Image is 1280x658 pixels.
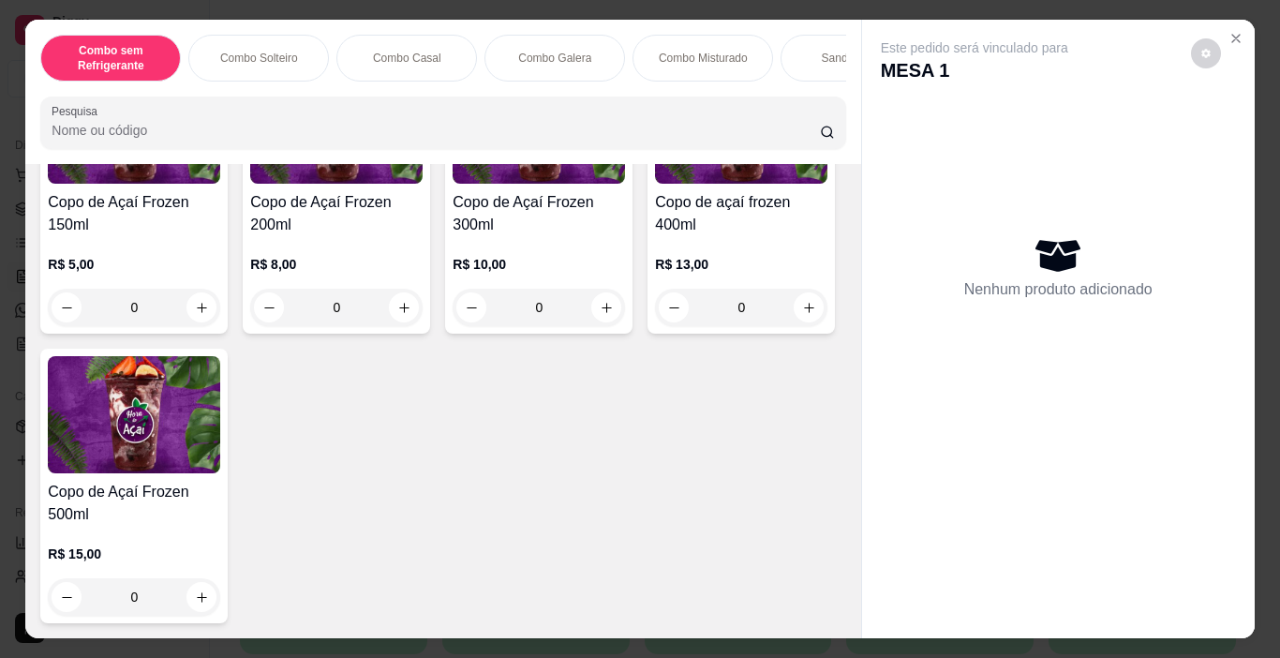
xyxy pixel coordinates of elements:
input: Pesquisa [52,121,820,140]
h4: Copo de Açaí Frozen 150ml [48,191,220,236]
p: Combo sem Refrigerante [56,43,165,73]
button: decrease-product-quantity [52,292,82,322]
h4: Copo de Açaí Frozen 300ml [453,191,625,236]
p: R$ 8,00 [250,255,423,274]
h4: Copo de açaí frozen 400ml [655,191,827,236]
p: R$ 5,00 [48,255,220,274]
button: increase-product-quantity [186,292,216,322]
p: R$ 13,00 [655,255,827,274]
p: Combo Galera [518,51,591,66]
button: decrease-product-quantity [1191,38,1221,68]
p: Este pedido será vinculado para [881,38,1068,57]
p: R$ 10,00 [453,255,625,274]
button: Close [1221,23,1251,53]
img: product-image [48,356,220,473]
p: R$ 15,00 [48,545,220,563]
p: MESA 1 [881,57,1068,83]
p: Nenhum produto adicionado [964,278,1153,301]
p: Combo Solteiro [220,51,298,66]
p: Sanduíches [822,51,881,66]
p: Combo Misturado [659,51,748,66]
h4: Copo de Açaí Frozen 500ml [48,481,220,526]
p: Combo Casal [373,51,441,66]
h4: Copo de Açaí Frozen 200ml [250,191,423,236]
label: Pesquisa [52,103,104,119]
